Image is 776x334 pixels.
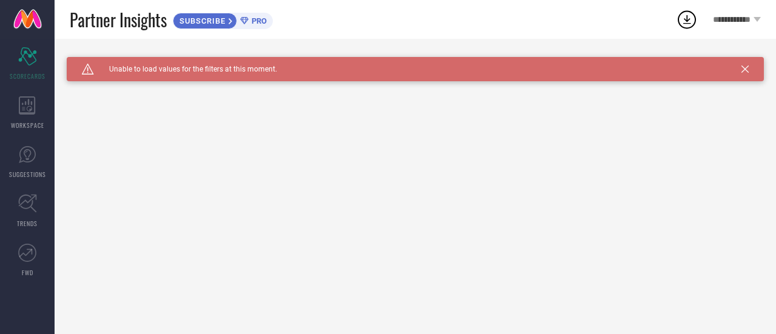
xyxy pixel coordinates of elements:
span: FWD [22,268,33,277]
span: WORKSPACE [11,121,44,130]
span: SUBSCRIBE [173,16,229,25]
div: Unable to load filters at this moment. Please try later. [67,57,764,67]
span: Partner Insights [70,7,167,32]
span: PRO [249,16,267,25]
div: Open download list [676,8,698,30]
span: SUGGESTIONS [9,170,46,179]
span: Unable to load values for the filters at this moment. [94,65,277,73]
span: TRENDS [17,219,38,228]
a: SUBSCRIBEPRO [173,10,273,29]
span: SCORECARDS [10,72,45,81]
